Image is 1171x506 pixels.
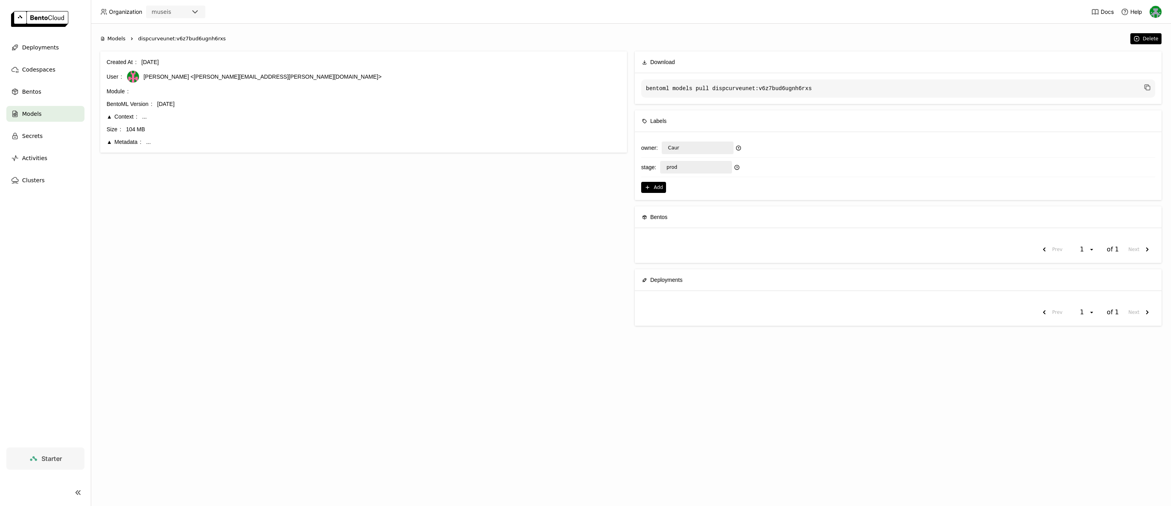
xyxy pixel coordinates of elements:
div: BentoML Version [107,100,152,108]
button: Delete [1130,33,1162,44]
span: Models [22,109,41,119]
div: Models [100,35,126,43]
a: Models [6,106,84,122]
div: Context [107,112,137,121]
span: Download [650,58,675,66]
span: of 1 [1107,245,1119,253]
span: Deployments [650,276,683,284]
a: Deployments [6,40,84,55]
span: Starter [41,455,62,463]
a: Starter [6,447,84,470]
div: Module [107,87,129,96]
button: previous page. current page 1 of 1 [1036,242,1066,257]
span: Activities [22,153,47,163]
div: Metadata [107,138,141,146]
button: next page. current page 1 of 1 [1125,242,1155,257]
span: Clusters [22,176,45,185]
a: Activities [6,150,84,166]
svg: open [1088,309,1095,315]
div: User [107,72,122,81]
div: Size [107,125,121,134]
span: Codespaces [22,65,55,74]
svg: open [1088,246,1095,253]
div: museis [152,8,171,16]
img: Noah Munro-Kagan [127,71,139,83]
svg: Plus [644,184,651,191]
svg: Right [129,36,135,42]
span: Bentos [650,213,668,221]
code: bentoml models pull dispcurveunet:v6z7bud6ugnh6rxs [641,79,1155,98]
span: Secrets [22,131,43,141]
span: Deployments [22,43,59,52]
a: Bentos [6,84,84,100]
nav: Breadcrumbs navigation [100,35,1126,43]
span: Models [107,35,126,43]
span: Organization [109,8,142,15]
img: logo [11,11,68,27]
div: 1 [1077,308,1088,316]
span: Labels [650,117,666,125]
button: next page. current page 1 of 1 [1125,305,1155,319]
span: Help [1130,8,1142,15]
span: [PERSON_NAME] <[PERSON_NAME][EMAIL_ADDRESS][PERSON_NAME][DOMAIN_NAME]> [143,72,381,81]
input: Selected museis. [172,8,173,16]
button: Add [641,182,666,193]
div: Created At [107,58,137,66]
img: Jean-Philippe Mercier [1150,6,1162,18]
span: Bentos [22,87,41,96]
button: previous page. current page 1 of 1 [1036,305,1066,319]
div: ... [146,138,621,146]
div: ... [142,112,621,121]
span: [DATE] [141,59,159,65]
span: of 1 [1107,308,1119,316]
div: [DATE] [157,100,621,108]
a: Docs [1091,8,1114,16]
div: 1 [1077,245,1088,253]
div: stage : [641,163,656,172]
span: dispcurveunet:v6z7bud6ugnh6rxs [138,35,226,43]
div: 104 MB [126,125,621,134]
a: Clusters [6,172,84,188]
a: Codespaces [6,62,84,77]
span: Docs [1101,8,1114,15]
a: Secrets [6,128,84,144]
div: Help [1121,8,1142,16]
div: owner : [641,143,658,152]
div: Delete [1143,36,1158,42]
